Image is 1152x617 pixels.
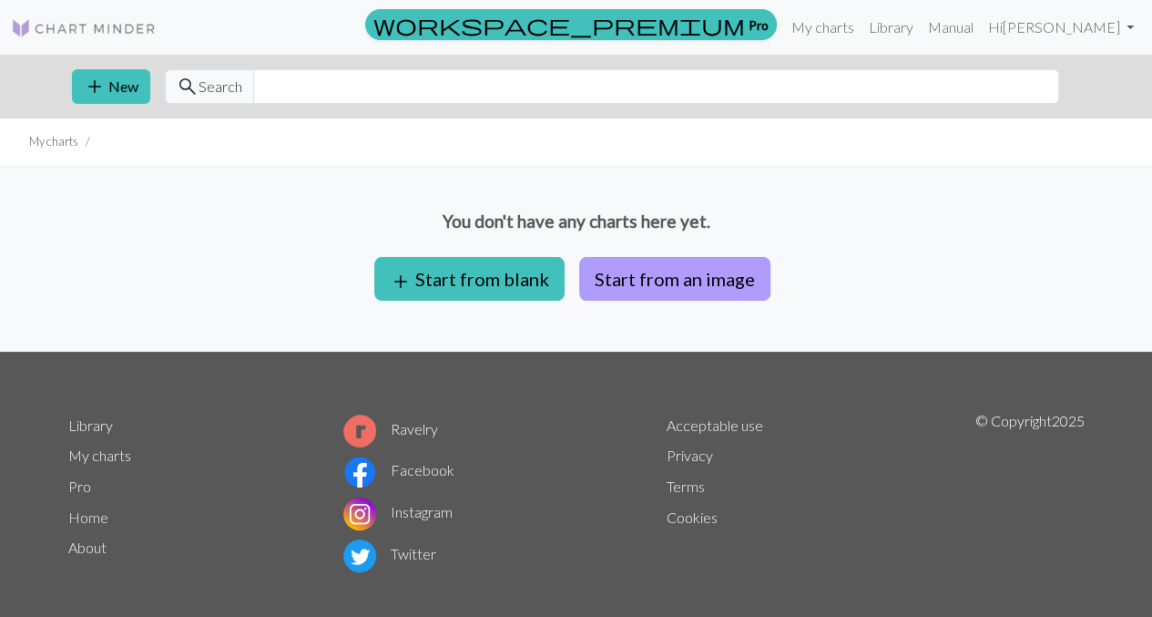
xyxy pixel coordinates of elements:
a: Home [68,509,108,526]
a: About [68,539,107,556]
img: Ravelry logo [343,415,376,447]
a: Terms [667,478,705,495]
span: search [177,74,199,99]
a: Pro [68,478,91,495]
a: My charts [68,447,131,464]
a: Hi[PERSON_NAME] [981,9,1141,46]
span: add [84,74,106,99]
a: Ravelry [343,420,438,437]
img: Facebook logo [343,456,376,488]
a: Pro [365,9,777,40]
a: My charts [784,9,861,46]
span: add [390,269,412,294]
img: Logo [11,17,157,39]
a: Twitter [343,545,436,562]
a: Library [861,9,921,46]
a: Library [68,416,113,434]
a: Acceptable use [667,416,763,434]
a: Privacy [667,447,713,464]
a: Instagram [343,503,453,520]
li: My charts [29,133,78,150]
button: Start from blank [374,257,565,301]
button: New [72,69,150,104]
span: workspace_premium [373,12,745,37]
button: Start from an image [579,257,770,301]
a: Facebook [343,461,454,478]
a: Cookies [667,509,718,526]
span: Search [199,76,242,98]
p: © Copyright 2025 [975,410,1085,576]
img: Instagram logo [343,498,376,530]
a: Manual [921,9,981,46]
a: Start from an image [572,268,778,285]
img: Twitter logo [343,540,376,572]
